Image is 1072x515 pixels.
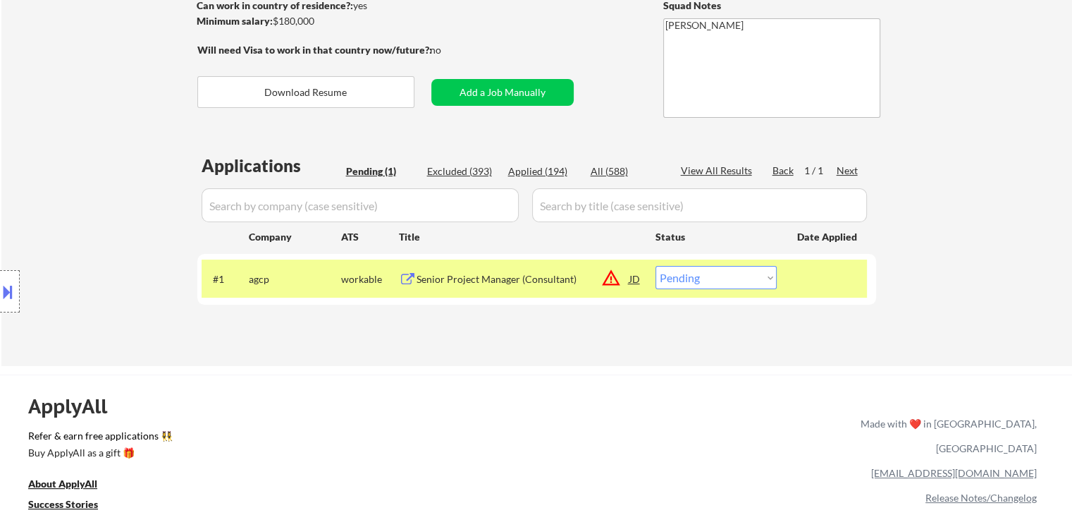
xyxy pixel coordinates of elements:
button: Download Resume [197,76,414,108]
a: [EMAIL_ADDRESS][DOMAIN_NAME] [871,467,1037,479]
div: Title [399,230,642,244]
input: Search by title (case sensitive) [532,188,867,222]
div: no [430,43,470,57]
u: Success Stories [28,498,98,510]
div: All (588) [591,164,661,178]
div: Date Applied [797,230,859,244]
button: warning_amber [601,268,621,288]
div: Back [772,164,795,178]
div: JD [628,266,642,291]
a: Refer & earn free applications 👯‍♀️ [28,431,566,446]
div: $180,000 [197,14,431,28]
div: workable [341,272,399,286]
div: Excluded (393) [427,164,498,178]
div: Applied (194) [508,164,579,178]
div: View All Results [681,164,756,178]
a: Release Notes/Changelog [925,492,1037,504]
div: Pending (1) [346,164,417,178]
strong: Will need Visa to work in that country now/future?: [197,44,432,56]
div: Applications [202,157,341,174]
div: Made with ❤️ in [GEOGRAPHIC_DATA], [GEOGRAPHIC_DATA] [855,411,1037,461]
strong: Minimum salary: [197,15,273,27]
div: Company [249,230,341,244]
div: Status [655,224,777,249]
div: agcp [249,272,341,286]
div: 1 / 1 [804,164,837,178]
div: Senior Project Manager (Consultant) [417,272,629,286]
div: ATS [341,230,399,244]
div: Next [837,164,859,178]
a: Success Stories [28,497,117,515]
input: Search by company (case sensitive) [202,188,519,222]
button: Add a Job Manually [431,79,574,106]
